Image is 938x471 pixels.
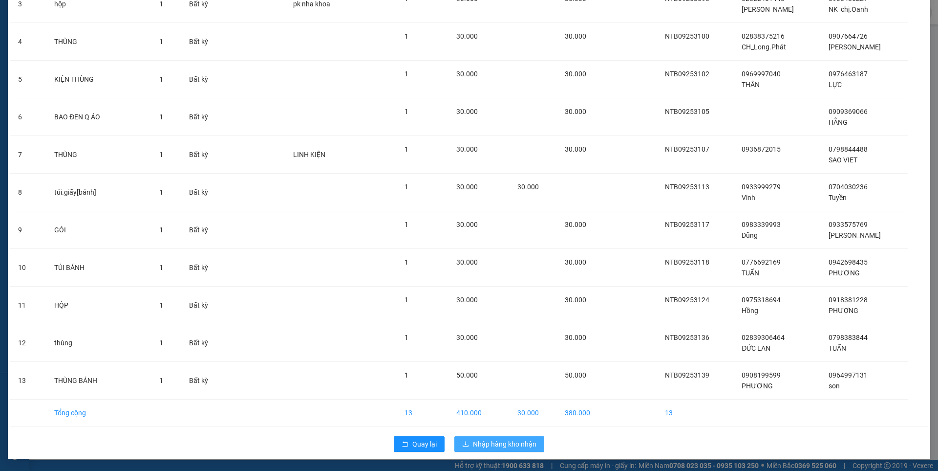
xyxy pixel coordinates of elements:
[394,436,445,452] button: rollbackQuay lại
[565,258,586,266] span: 30.000
[565,70,586,78] span: 30.000
[742,221,781,228] span: 0983339993
[159,38,163,45] span: 1
[159,151,163,158] span: 1
[456,371,478,379] span: 50.000
[405,334,408,341] span: 1
[742,81,760,89] span: THÂN
[46,400,151,426] td: Tổng cộng
[46,136,151,174] td: THÙNG
[456,145,478,153] span: 30.000
[10,211,46,249] td: 9
[742,296,781,304] span: 0975318694
[565,145,586,153] span: 30.000
[742,231,758,239] span: Dũng
[829,269,860,277] span: PHƯƠNG
[397,400,448,426] td: 13
[829,32,868,40] span: 0907664726
[742,194,755,202] span: Vinh
[5,5,142,23] li: Hoa Mai
[829,81,842,89] span: LỰC
[665,334,709,341] span: NTB09253136
[665,371,709,379] span: NTB09253139
[46,174,151,211] td: túi.giấy[bánh]
[46,249,151,287] td: TÚI BÁNH
[657,400,734,426] td: 13
[402,441,408,449] span: rollback
[829,344,846,352] span: TUẤN
[665,145,709,153] span: NTB09253107
[10,98,46,136] td: 6
[412,439,437,449] span: Quay lại
[742,334,785,341] span: 02839306464
[742,344,770,352] span: ĐỨC LAN
[456,334,478,341] span: 30.000
[405,108,408,115] span: 1
[5,54,12,61] span: environment
[742,382,773,390] span: PHƯƠNG
[829,307,858,314] span: PHƯỢNG
[5,54,57,72] b: QL51, PPhước Trung, TPBà Rịa
[742,307,758,314] span: Hồng
[46,61,151,98] td: KIỆN THÙNG
[181,249,226,287] td: Bất kỳ
[742,32,785,40] span: 02838375216
[10,287,46,324] td: 11
[10,136,46,174] td: 7
[829,118,848,126] span: HẰNG
[159,264,163,271] span: 1
[46,23,151,61] td: THÙNG
[46,287,151,324] td: HỘP
[405,221,408,228] span: 1
[456,70,478,78] span: 30.000
[565,296,586,304] span: 30.000
[10,324,46,362] td: 12
[46,211,151,249] td: GÓI
[473,439,536,449] span: Nhập hàng kho nhận
[829,382,840,390] span: son
[829,5,868,13] span: NK_chị.Oanh
[456,108,478,115] span: 30.000
[454,436,544,452] button: downloadNhập hàng kho nhận
[405,145,408,153] span: 1
[405,371,408,379] span: 1
[742,183,781,191] span: 0933999279
[742,145,781,153] span: 0936872015
[829,296,868,304] span: 0918381228
[665,296,709,304] span: NTB09253124
[67,65,130,83] b: [STREET_ADDRESS][PERSON_NAME]
[829,334,868,341] span: 0798383844
[10,61,46,98] td: 5
[10,23,46,61] td: 4
[159,188,163,196] span: 1
[565,108,586,115] span: 30.000
[456,296,478,304] span: 30.000
[665,32,709,40] span: NTB09253100
[159,301,163,309] span: 1
[829,183,868,191] span: 0704030236
[517,183,539,191] span: 30.000
[665,108,709,115] span: NTB09253105
[46,362,151,400] td: THÙNG BÁNH
[829,231,881,239] span: [PERSON_NAME]
[181,211,226,249] td: Bất kỳ
[181,23,226,61] td: Bất kỳ
[159,226,163,234] span: 1
[10,249,46,287] td: 10
[405,296,408,304] span: 1
[181,362,226,400] td: Bất kỳ
[181,61,226,98] td: Bất kỳ
[742,70,781,78] span: 0969997040
[665,258,709,266] span: NTB09253118
[456,32,478,40] span: 30.000
[159,75,163,83] span: 1
[46,98,151,136] td: BAO ĐEN Q ÁO
[405,183,408,191] span: 1
[181,324,226,362] td: Bất kỳ
[5,42,67,52] li: VP Hàng Bà Rịa
[5,5,39,39] img: logo.jpg
[742,371,781,379] span: 0908199599
[742,258,781,266] span: 0776692169
[829,194,847,202] span: Tuyền
[665,70,709,78] span: NTB09253102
